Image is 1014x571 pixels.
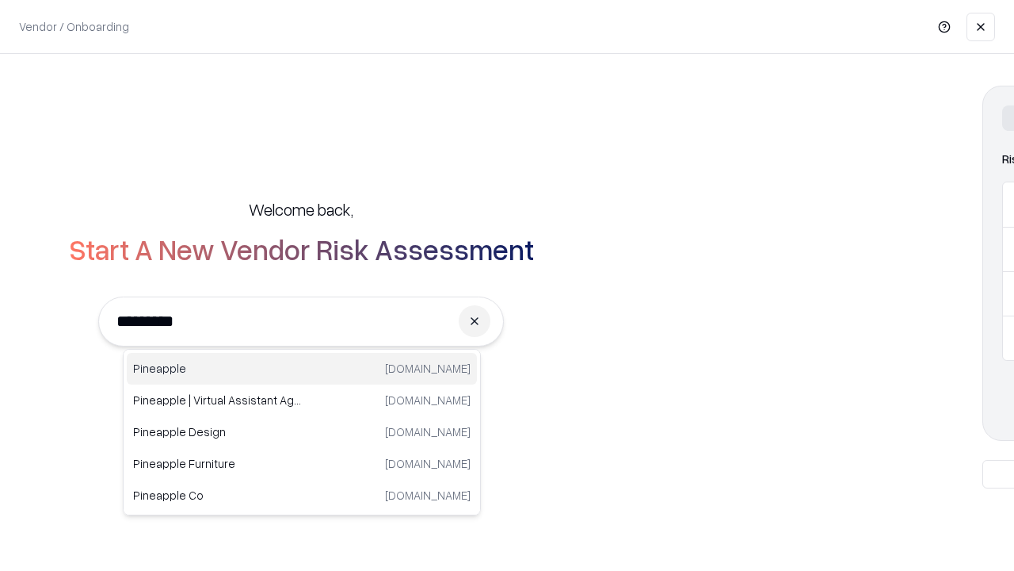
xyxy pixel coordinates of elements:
p: [DOMAIN_NAME] [385,487,471,504]
p: Pineapple Co [133,487,302,504]
p: Vendor / Onboarding [19,18,129,35]
p: [DOMAIN_NAME] [385,360,471,377]
p: [DOMAIN_NAME] [385,455,471,472]
p: Pineapple Furniture [133,455,302,472]
p: Pineapple [133,360,302,377]
div: Suggestions [123,349,481,515]
p: Pineapple | Virtual Assistant Agency [133,392,302,408]
h5: Welcome back, [249,198,353,220]
p: Pineapple Design [133,423,302,440]
p: [DOMAIN_NAME] [385,392,471,408]
p: [DOMAIN_NAME] [385,423,471,440]
h2: Start A New Vendor Risk Assessment [69,233,534,265]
